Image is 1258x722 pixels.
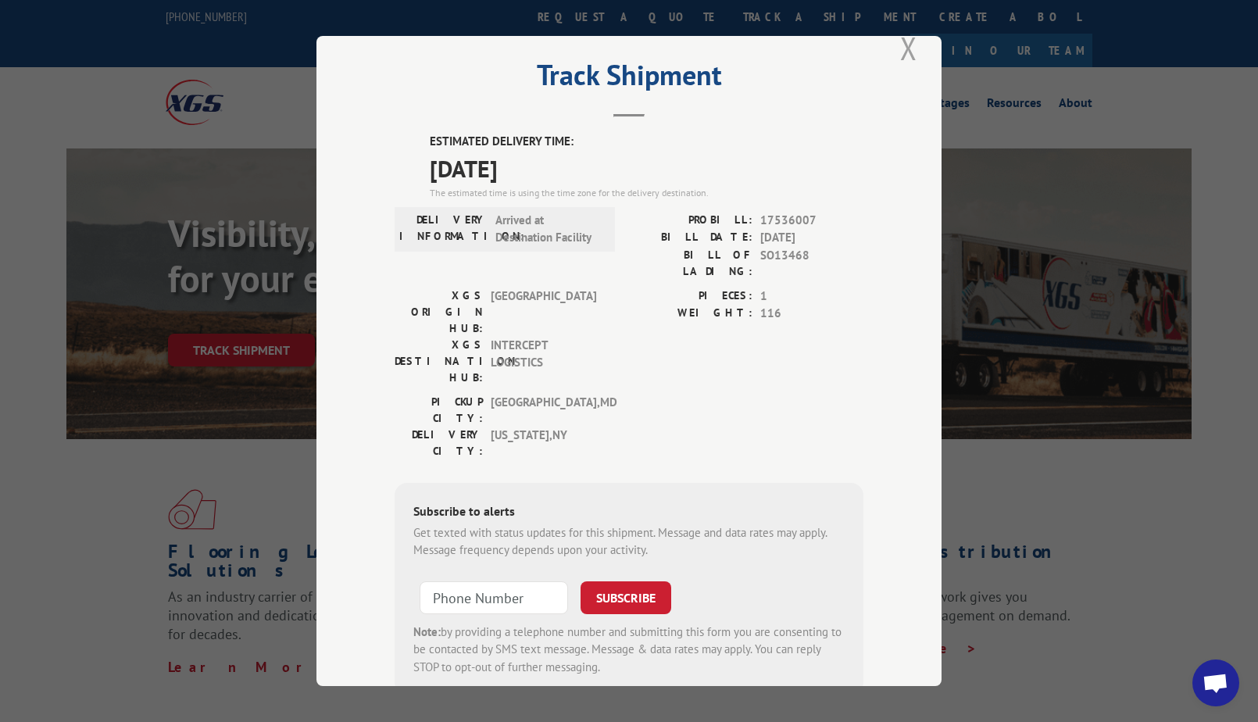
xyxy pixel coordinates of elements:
[760,247,863,280] span: SO13468
[395,394,483,427] label: PICKUP CITY:
[895,27,922,70] button: Close modal
[1192,659,1239,706] a: Open chat
[430,151,863,186] span: [DATE]
[430,186,863,200] div: The estimated time is using the time zone for the delivery destination.
[420,581,568,614] input: Phone Number
[629,288,752,306] label: PIECES:
[491,288,596,337] span: [GEOGRAPHIC_DATA]
[491,427,596,459] span: [US_STATE] , NY
[760,288,863,306] span: 1
[395,64,863,94] h2: Track Shipment
[629,229,752,247] label: BILL DATE:
[413,524,845,559] div: Get texted with status updates for this shipment. Message and data rates may apply. Message frequ...
[760,305,863,323] span: 116
[629,212,752,230] label: PROBILL:
[491,337,596,386] span: INTERCEPT LOGISTICS
[491,394,596,427] span: [GEOGRAPHIC_DATA] , MD
[629,247,752,280] label: BILL OF LADING:
[581,581,671,614] button: SUBSCRIBE
[399,212,488,247] label: DELIVERY INFORMATION:
[395,427,483,459] label: DELIVERY CITY:
[430,133,863,151] label: ESTIMATED DELIVERY TIME:
[629,305,752,323] label: WEIGHT:
[395,288,483,337] label: XGS ORIGIN HUB:
[413,624,441,639] strong: Note:
[413,502,845,524] div: Subscribe to alerts
[760,212,863,230] span: 17536007
[395,337,483,386] label: XGS DESTINATION HUB:
[760,229,863,247] span: [DATE]
[495,212,601,247] span: Arrived at Destination Facility
[413,624,845,677] div: by providing a telephone number and submitting this form you are consenting to be contacted by SM...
